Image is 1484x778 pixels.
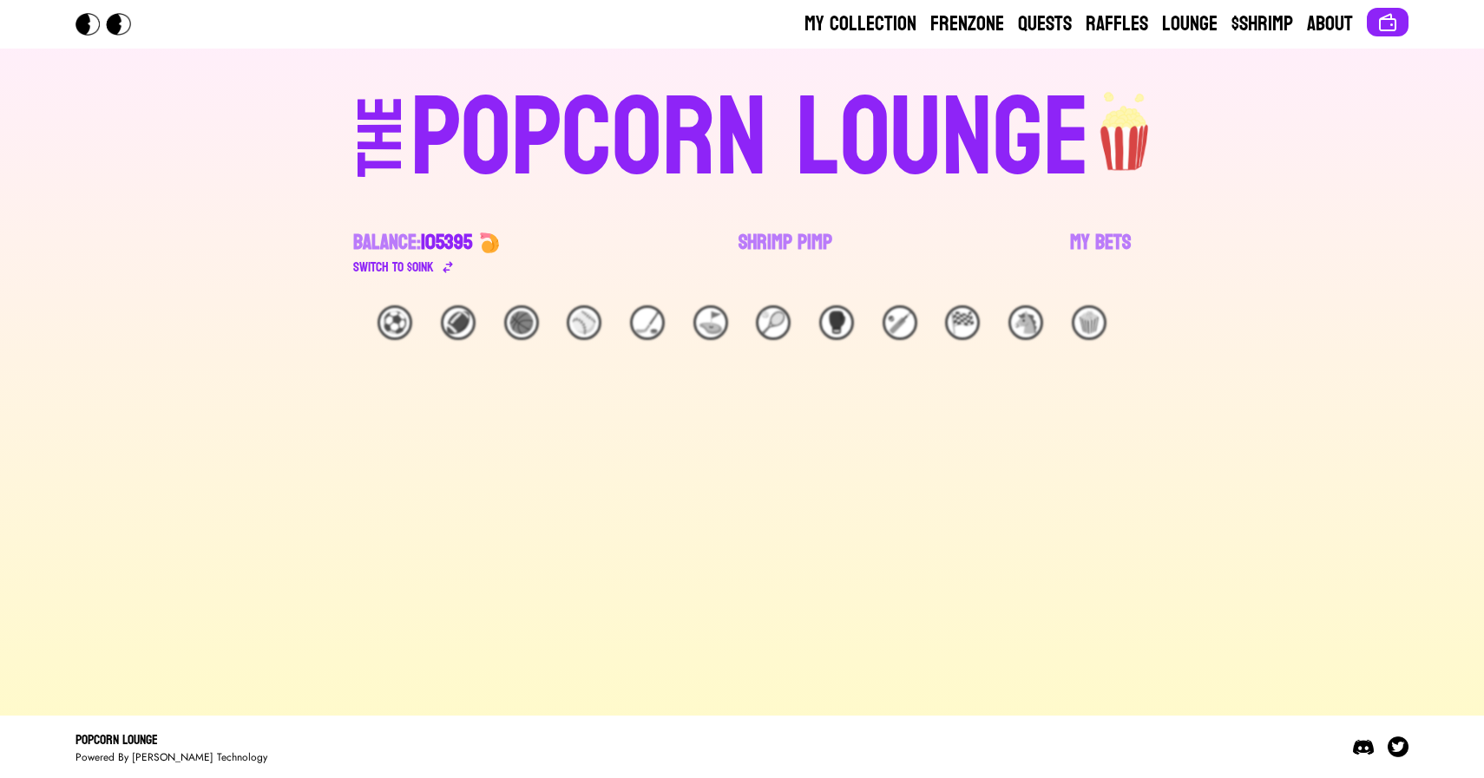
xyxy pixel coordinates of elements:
[1162,10,1218,38] a: Lounge
[883,305,917,340] div: 🏏
[1018,10,1072,38] a: Quests
[1090,76,1161,173] img: popcorn
[1086,10,1148,38] a: Raffles
[421,224,472,261] span: 105395
[207,76,1277,194] a: THEPOPCORN LOUNGEpopcorn
[945,305,980,340] div: 🏁
[739,229,832,278] a: Shrimp Pimp
[353,229,472,257] div: Balance:
[76,13,145,36] img: Popcorn
[479,232,500,253] img: 🍤
[353,257,434,278] div: Switch to $ OINK
[76,750,267,764] div: Powered By [PERSON_NAME] Technology
[410,83,1090,194] div: POPCORN LOUNGE
[1231,10,1293,38] a: $Shrimp
[504,305,539,340] div: 🏀
[756,305,791,340] div: 🎾
[76,729,267,750] div: Popcorn Lounge
[378,305,412,340] div: ⚽️
[1353,736,1374,757] img: Discord
[930,10,1004,38] a: Frenzone
[693,305,728,340] div: ⛳️
[1070,229,1131,278] a: My Bets
[441,305,476,340] div: 🏈
[1008,305,1043,340] div: 🐴
[630,305,665,340] div: 🏒
[567,305,601,340] div: ⚾️
[1388,736,1408,757] img: Twitter
[1307,10,1353,38] a: About
[819,305,854,340] div: 🥊
[1072,305,1106,340] div: 🍿
[804,10,916,38] a: My Collection
[350,96,412,212] div: THE
[1377,12,1398,33] img: Connect wallet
